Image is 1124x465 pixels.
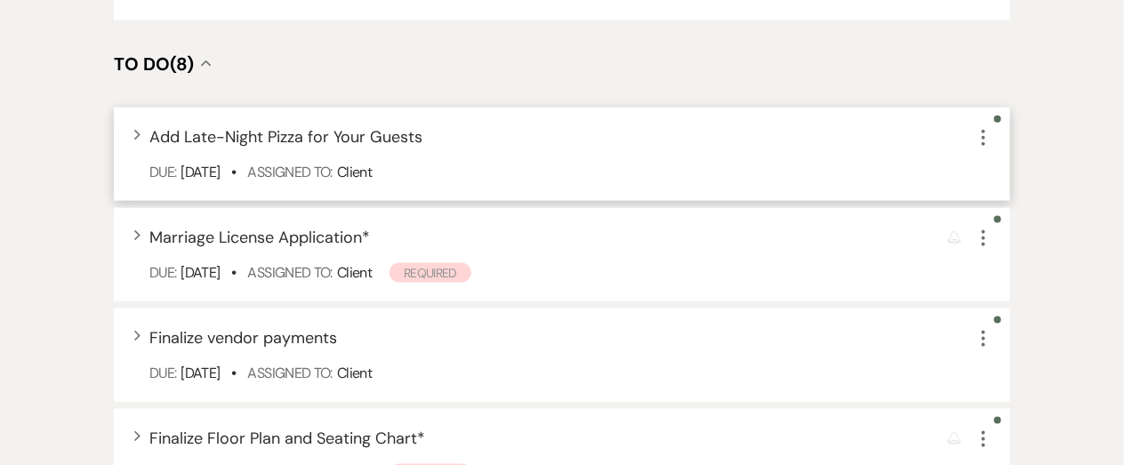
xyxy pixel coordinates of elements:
[231,163,236,181] b: •
[149,263,176,282] span: Due:
[337,163,372,181] span: Client
[149,227,370,248] span: Marriage License Application *
[337,364,372,382] span: Client
[231,364,236,382] b: •
[337,263,372,282] span: Client
[149,229,370,245] button: Marriage License Application*
[248,364,333,382] span: Assigned To:
[149,126,422,148] span: Add Late-Night Pizza for Your Guests
[149,428,425,449] span: Finalize Floor Plan and Seating Chart *
[248,263,333,282] span: Assigned To:
[389,263,471,283] span: Required
[248,163,333,181] span: Assigned To:
[149,364,176,382] span: Due:
[181,364,220,382] span: [DATE]
[181,263,220,282] span: [DATE]
[149,330,337,346] button: Finalize vendor payments
[149,163,176,181] span: Due:
[231,263,236,282] b: •
[114,52,194,76] span: To Do (8)
[149,430,425,446] button: Finalize Floor Plan and Seating Chart*
[114,55,212,73] button: To Do(8)
[149,129,422,145] button: Add Late-Night Pizza for Your Guests
[149,327,337,349] span: Finalize vendor payments
[181,163,220,181] span: [DATE]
